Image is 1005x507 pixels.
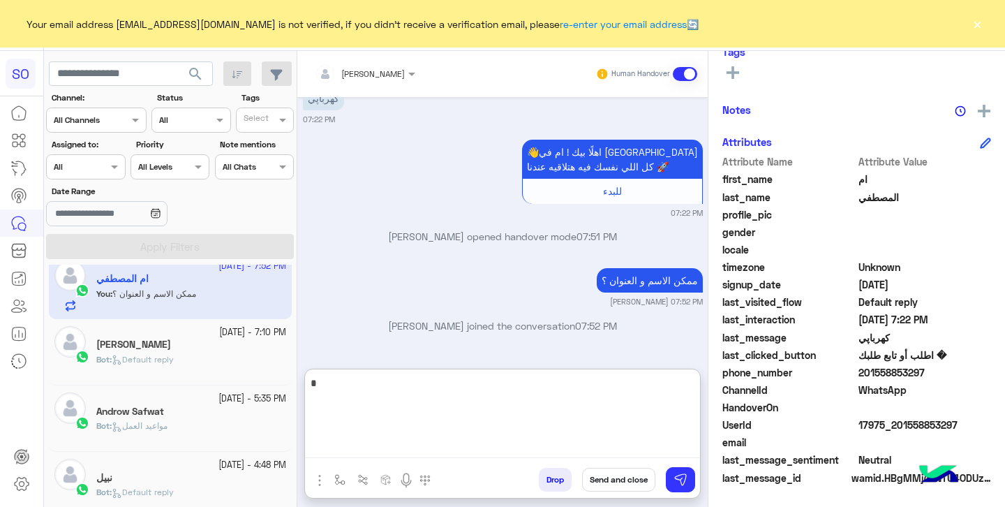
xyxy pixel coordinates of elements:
label: Note mentions [220,138,292,151]
span: 0 [858,453,992,467]
span: Attribute Name [722,154,856,169]
img: Trigger scenario [357,474,368,485]
button: Trigger scenario [352,468,375,491]
span: Attribute Value [858,154,992,169]
h6: Attributes [722,135,772,148]
button: search [179,61,213,91]
b: : [96,420,112,431]
span: null [858,225,992,240]
img: WhatsApp [75,416,89,430]
label: Date Range [52,185,208,198]
p: [PERSON_NAME] opened handover mode [303,229,703,244]
a: re-enter your email address [560,18,687,30]
label: Tags [241,91,292,104]
small: Human Handover [611,68,670,80]
img: add [978,105,990,117]
label: Channel: [52,91,145,104]
img: WhatsApp [75,350,89,364]
button: Send and close [582,468,655,492]
span: signup_date [722,277,856,292]
span: المصطفي [858,190,992,205]
span: � اطلب أو تابع طلبك [858,348,992,362]
h6: Notes [722,103,751,116]
span: last_interaction [722,312,856,327]
span: HandoverOn [722,400,856,415]
span: last_message [722,330,856,345]
span: null [858,435,992,450]
small: [PERSON_NAME] 07:52 PM [610,296,703,307]
img: make a call [419,475,431,486]
label: Priority [136,138,208,151]
img: create order [380,474,392,485]
small: [DATE] - 7:10 PM [219,326,286,339]
button: × [970,17,984,31]
img: select flow [334,474,345,485]
img: WhatsApp [75,483,89,497]
small: [DATE] - 5:35 PM [218,392,286,406]
span: null [858,242,992,257]
span: timezone [722,260,856,274]
span: search [187,66,204,82]
h5: نبيل [96,472,112,484]
span: locale [722,242,856,257]
span: last_message_id [722,471,849,485]
span: Default reply [112,354,174,365]
span: phone_number [722,365,856,380]
span: Default reply [858,295,992,309]
span: Bot [96,487,110,497]
p: 6/10/2025, 7:22 PM [522,140,703,179]
img: defaultAdmin.png [54,326,86,358]
span: last_clicked_button [722,348,856,362]
span: gender [722,225,856,240]
span: 2025-10-06T16:22:15.74Z [858,312,992,327]
span: 2 [858,383,992,397]
button: select flow [329,468,352,491]
b: : [96,354,112,365]
span: profile_pic [722,207,856,222]
span: wamid.HBgMMjAxNTU4ODUzMjk3FQIAEhggQUMwOTBBMTE5NERDNjk1OTk2MjJGQUUxMkRFNjNGRTIA [851,471,991,485]
button: create order [375,468,398,491]
div: SO [6,59,36,89]
small: 07:22 PM [671,207,703,219]
span: مواعيد العمل [112,420,167,431]
p: [PERSON_NAME] joined the conversation [303,318,703,333]
small: 07:22 PM [303,114,335,125]
h5: Mahmoud Zaki [96,339,171,351]
span: 07:51 PM [576,230,617,242]
img: notes [955,105,966,117]
p: 6/10/2025, 7:52 PM [597,268,703,293]
img: defaultAdmin.png [54,459,86,490]
button: Drop [539,468,572,492]
b: : [96,487,112,497]
span: last_message_sentiment [722,453,856,467]
span: last_visited_flow [722,295,856,309]
span: last_name [722,190,856,205]
span: first_name [722,172,856,186]
span: ام [858,172,992,186]
span: null [858,400,992,415]
span: 2025-10-06T16:17:45.165Z [858,277,992,292]
span: Your email address [EMAIL_ADDRESS][DOMAIN_NAME] is not verified, if you didn't receive a verifica... [27,17,699,31]
span: Unknown [858,260,992,274]
img: send voice note [398,472,415,489]
label: Assigned to: [52,138,124,151]
span: ChannelId [722,383,856,397]
button: Apply Filters [46,234,294,259]
span: Bot [96,354,110,365]
span: 201558853297 [858,365,992,380]
span: كهرباپي [858,330,992,345]
span: للبدء [603,185,622,197]
span: UserId [722,418,856,432]
span: Default reply [112,487,174,497]
small: [DATE] - 4:48 PM [218,459,286,472]
span: [PERSON_NAME] [341,68,405,79]
img: hulul-logo.png [914,451,963,500]
label: Status [157,91,229,104]
p: 6/10/2025, 7:22 PM [303,86,344,110]
h5: Androw Safwat [96,406,164,418]
span: 07:52 PM [575,320,617,332]
img: defaultAdmin.png [54,392,86,424]
span: Bot [96,420,110,431]
span: email [722,435,856,450]
img: send message [673,473,687,487]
